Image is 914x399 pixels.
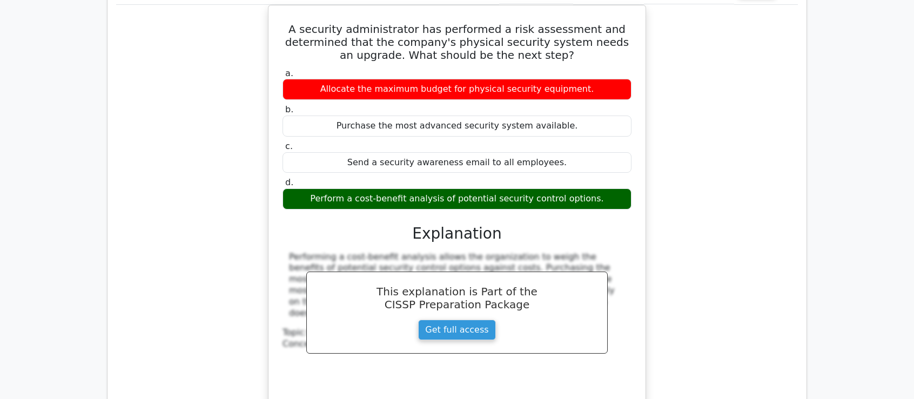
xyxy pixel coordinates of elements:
[418,320,495,340] a: Get full access
[283,188,631,209] div: Perform a cost-benefit analysis of potential security control options.
[285,104,293,114] span: b.
[289,225,625,243] h3: Explanation
[285,177,293,187] span: d.
[283,116,631,137] div: Purchase the most advanced security system available.
[285,141,293,151] span: c.
[289,252,625,319] div: Performing a cost-benefit analysis allows the organization to weigh the benefits of potential sec...
[283,327,631,339] div: Topic:
[283,339,631,350] div: Concept:
[283,152,631,173] div: Send a security awareness email to all employees.
[285,68,293,78] span: a.
[281,23,633,62] h5: A security administrator has performed a risk assessment and determined that the company's physic...
[283,79,631,100] div: Allocate the maximum budget for physical security equipment.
